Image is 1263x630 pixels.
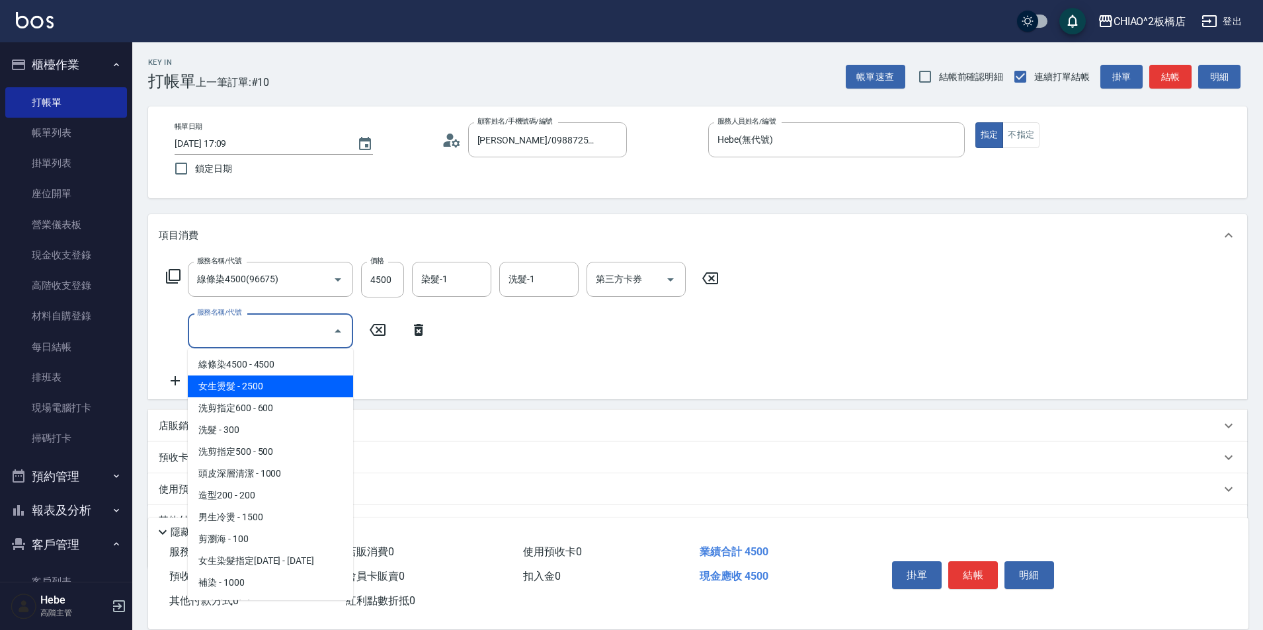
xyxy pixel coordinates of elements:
span: 男生冷燙 - 1500 [188,506,353,528]
button: 帳單速查 [846,65,905,89]
span: 現金應收 4500 [700,570,768,582]
p: 高階主管 [40,607,108,619]
span: 上一筆訂單:#10 [196,74,270,91]
h2: Key In [148,58,196,67]
a: 打帳單 [5,87,127,118]
p: 其他付款方式 [159,514,280,528]
label: 服務名稱/代號 [197,307,241,317]
p: 項目消費 [159,229,198,243]
a: 每日結帳 [5,332,127,362]
button: 明細 [1004,561,1054,589]
button: 預約管理 [5,459,127,494]
img: Logo [16,12,54,28]
span: 男生染髮指定 - 1500 [188,594,353,615]
span: 鎖定日期 [195,162,232,176]
a: 材料自購登錄 [5,301,127,331]
button: 結帳 [948,561,998,589]
a: 營業儀表板 [5,210,127,240]
span: 其他付款方式 0 [169,594,239,607]
span: 頭皮深層清潔 - 1000 [188,463,353,485]
span: 扣入金 0 [523,570,561,582]
button: 指定 [975,122,1004,148]
button: CHIAO^2板橋店 [1092,8,1192,35]
span: 洗剪指定600 - 600 [188,397,353,419]
button: Close [327,321,348,342]
button: 不指定 [1002,122,1039,148]
p: 使用預收卡 [159,483,208,496]
span: 業績合計 4500 [700,545,768,558]
span: 使用預收卡 0 [523,545,582,558]
label: 服務名稱/代號 [197,256,241,266]
button: 結帳 [1149,65,1192,89]
span: 女生染髮指定[DATE] - [DATE] [188,550,353,572]
a: 現金收支登錄 [5,240,127,270]
span: 線條染4500 - 4500 [188,354,353,375]
h3: 打帳單 [148,72,196,91]
label: 帳單日期 [175,122,202,132]
button: 櫃檯作業 [5,48,127,82]
div: 項目消費 [148,214,1247,256]
div: 預收卡販賣 [148,442,1247,473]
span: 店販消費 0 [346,545,394,558]
span: 女生燙髮 - 2500 [188,375,353,397]
div: 使用預收卡 [148,473,1247,505]
label: 顧客姓名/手機號碼/編號 [477,116,553,126]
img: Person [11,593,37,619]
div: 店販銷售 [148,410,1247,442]
button: 掛單 [1100,65,1143,89]
p: 預收卡販賣 [159,451,208,465]
a: 帳單列表 [5,118,127,148]
button: 登出 [1196,9,1247,34]
span: 剪瀏海 - 100 [188,528,353,550]
button: 掛單 [892,561,942,589]
a: 掃碼打卡 [5,423,127,453]
a: 排班表 [5,362,127,393]
span: 補染 - 1000 [188,572,353,594]
input: YYYY/MM/DD hh:mm [175,133,344,155]
button: Open [660,269,681,290]
h5: Hebe [40,594,108,607]
p: 隱藏業績明細 [171,526,230,539]
button: 客戶管理 [5,528,127,562]
button: 明細 [1198,65,1241,89]
span: 造型200 - 200 [188,485,353,506]
span: 會員卡販賣 0 [346,570,405,582]
button: Choose date, selected date is 2025-09-22 [349,128,381,160]
span: 服務消費 4500 [169,545,235,558]
div: 其他付款方式入金可用餘額: 0 [148,505,1247,537]
div: CHIAO^2板橋店 [1114,13,1186,30]
span: 洗剪指定500 - 500 [188,441,353,463]
a: 現場電腦打卡 [5,393,127,423]
span: 預收卡販賣 0 [169,570,228,582]
span: 連續打單結帳 [1034,70,1090,84]
span: 洗髮 - 300 [188,419,353,441]
a: 客戶列表 [5,567,127,597]
p: 店販銷售 [159,419,198,433]
button: 報表及分析 [5,493,127,528]
a: 掛單列表 [5,148,127,178]
label: 服務人員姓名/編號 [717,116,776,126]
span: 紅利點數折抵 0 [346,594,415,607]
a: 座位開單 [5,178,127,209]
button: Open [327,269,348,290]
a: 高階收支登錄 [5,270,127,301]
button: save [1059,8,1086,34]
label: 價格 [370,256,384,266]
span: 結帳前確認明細 [939,70,1004,84]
